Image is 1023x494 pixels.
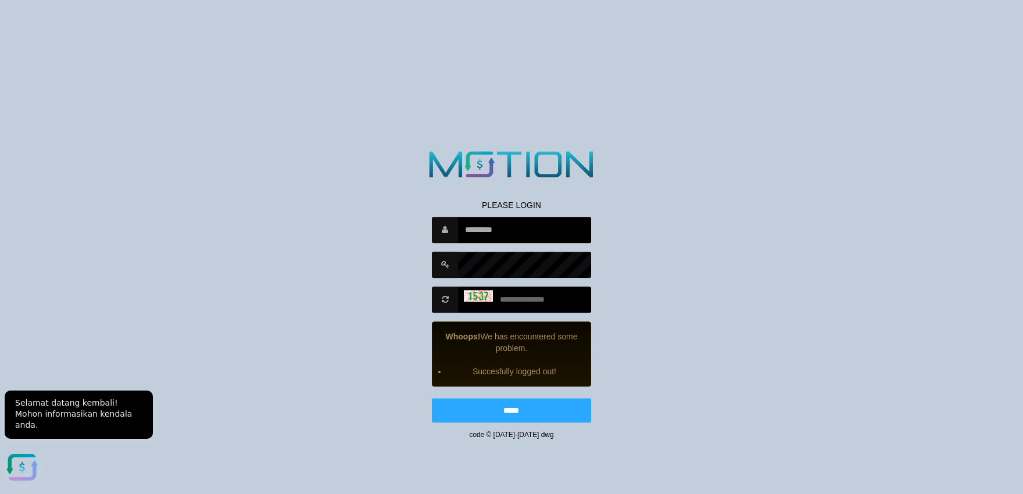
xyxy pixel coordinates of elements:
img: MOTION_logo.png [422,146,601,182]
span: Selamat datang kembali! Mohon informasikan kendala anda. [15,18,132,49]
p: PLEASE LOGIN [432,199,591,211]
li: Succesfully logged out! [447,366,581,377]
img: captcha [464,290,493,302]
small: code © [DATE]-[DATE] dwg [469,431,553,439]
div: We has encountered some problem. [432,321,591,386]
button: Open LiveChat chat widget [5,70,40,105]
strong: Whoops! [446,332,481,341]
